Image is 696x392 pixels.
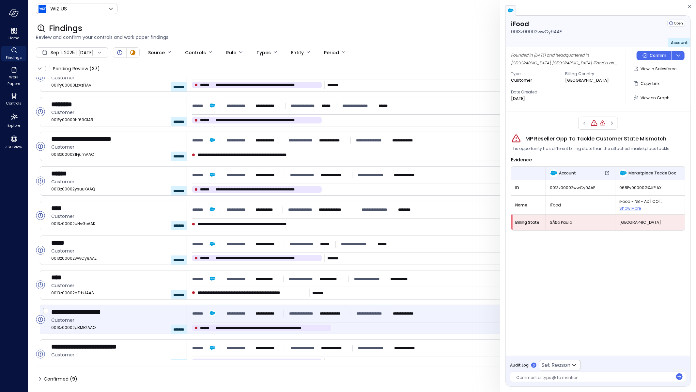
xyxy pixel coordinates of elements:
[51,255,181,262] span: 0013z00002wwCy9AAE
[256,47,271,58] div: Types
[511,71,560,77] span: Type
[511,51,621,67] div: Founded in 2011 and headquartered in Sao Paulo, Brazil, iFood is an online food delivery portal. ...
[44,374,77,384] span: Confirmed
[637,51,685,60] div: Button group with a nested menu
[511,77,532,84] p: Customer
[507,7,514,14] img: salesforce
[599,120,606,126] div: MP Reseller Opp To Order Form Customer State Mismatch
[550,185,611,191] span: 0013z00002wwCy9AAE
[36,280,45,289] div: Open
[515,185,542,191] span: ID
[51,49,75,56] span: Sep 1, 2025
[550,169,558,177] img: Account
[36,34,688,41] span: Review and confirm your controls and work paper findings
[650,52,666,59] p: Confirm
[8,122,20,129] span: Explore
[637,51,672,60] button: Confirm
[226,47,236,58] div: Rule
[6,54,22,61] span: Findings
[619,219,681,226] span: [GEOGRAPHIC_DATA]
[6,144,23,150] span: 360 View
[533,363,535,368] p: 0
[51,324,181,331] span: 0013z00002pBME2AAO
[51,82,181,89] span: 001Py00000LzAzFIAV
[39,5,46,13] img: Icon
[8,35,19,41] span: Home
[511,156,532,163] span: Evidence
[515,202,542,208] span: Name
[511,95,525,102] p: [DATE]
[619,205,641,211] span: Show More
[550,219,611,226] span: SÃ£o Paulo
[291,47,304,58] div: Entity
[70,375,77,383] div: ( )
[116,49,124,57] div: Open
[510,362,529,368] span: Audit Log
[628,170,676,176] span: Marketplace Tackle Doc
[185,47,206,58] div: Controls
[1,91,26,107] div: Controls
[53,63,100,74] span: Pending Review
[89,65,100,72] div: ( )
[51,178,181,185] span: Customer
[36,176,45,186] div: Open
[51,317,181,324] span: Customer
[148,47,165,58] div: Source
[1,65,26,88] div: Work Papers
[51,351,181,358] span: Customer
[51,290,181,296] span: 0013z00002nZtbUAAS
[619,198,681,205] span: iFood - NB - AD | CO | SN_CPPO_Cysfera
[1,26,26,42] div: Home
[511,20,562,28] p: iFood
[525,135,666,143] span: MP Reseller Opp To Tackle Customer State Mismatch
[36,142,45,151] div: Open
[51,247,181,254] span: Customer
[631,63,679,74] button: View in Salesforce
[672,51,685,60] button: dropdown-icon-button
[36,107,45,116] div: Open
[1,46,26,61] div: Findings
[631,78,662,89] button: Copy Link
[36,350,45,359] div: Open
[6,100,22,106] span: Controls
[4,74,24,87] span: Work Papers
[92,65,98,72] span: 27
[51,213,181,220] span: Customer
[590,119,598,127] div: MP Reseller Opp To Tackle Customer State Mismatch
[542,361,570,369] p: Set Reason
[641,81,659,86] span: Copy Link
[51,117,181,123] span: 001Py00000Hf69OIAR
[667,20,685,27] div: Open
[559,170,576,176] span: Account
[511,89,560,95] span: Date Created
[72,376,75,382] span: 9
[51,220,181,227] span: 0013z00002uHvGeAAK
[550,202,611,208] span: iFood
[511,145,669,152] span: The opportunity has different billing state than the attached marketplace tackle
[511,52,617,89] span: Founded in [DATE] and headquartered in [GEOGRAPHIC_DATA], [GEOGRAPHIC_DATA], iFood is an online f...
[129,49,137,57] div: In Progress
[641,95,670,101] span: View on Graph
[51,282,181,289] span: Customer
[51,74,181,81] span: Customer
[565,77,609,84] p: [GEOGRAPHIC_DATA]
[51,186,181,192] span: 0013z00002ysuuKAAQ
[49,23,82,34] span: Findings
[324,47,339,58] div: Period
[36,211,45,220] div: Open
[511,28,562,35] p: 0013z00002wwCy9AAE
[36,246,45,255] div: Open
[1,111,26,129] div: Explore
[51,143,181,151] span: Customer
[515,219,542,226] span: Billing State
[619,185,681,191] span: 068Py00000GXJfPIAX
[51,109,181,116] span: Customer
[1,133,26,151] div: 360 View
[631,92,672,103] button: View on Graph
[671,40,688,45] span: Account
[641,66,676,72] p: View in Salesforce
[51,359,181,366] span: 0013z00002mlkjPAAQ
[51,151,181,158] span: 0013z000031FjumAAC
